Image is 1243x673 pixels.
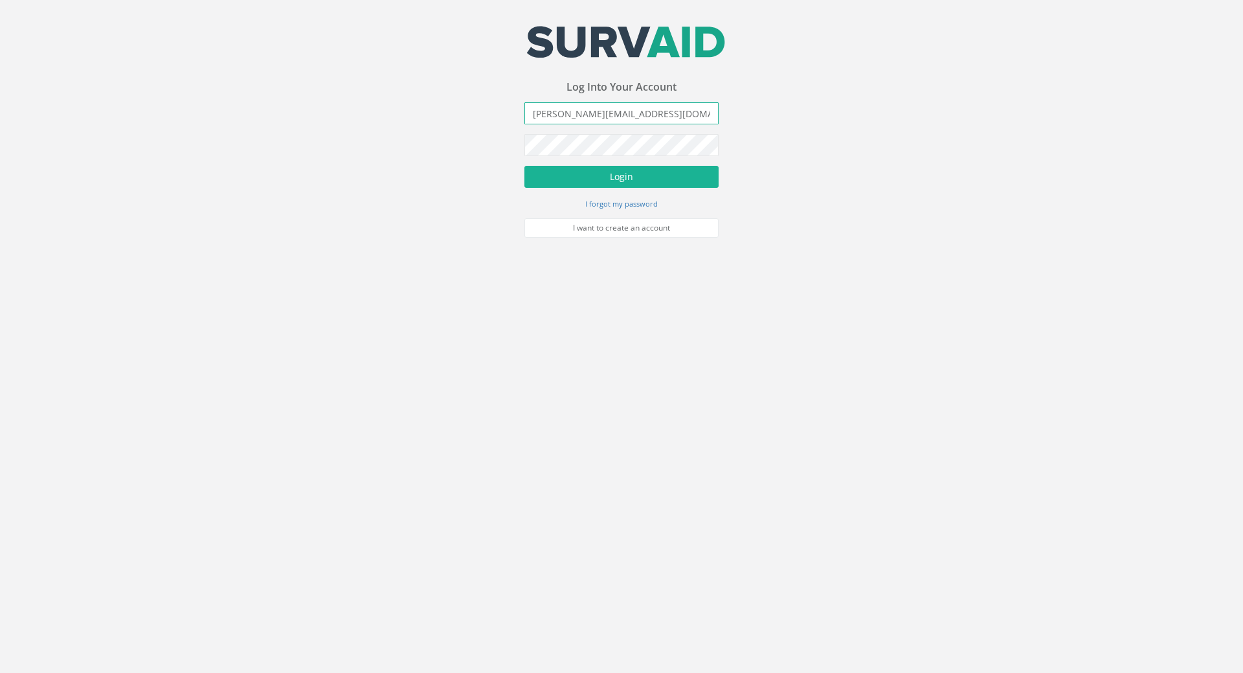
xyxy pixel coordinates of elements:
button: Login [524,166,719,188]
small: I forgot my password [585,199,658,209]
input: Email [524,102,719,124]
h3: Log Into Your Account [524,82,719,93]
a: I forgot my password [585,198,658,209]
a: I want to create an account [524,218,719,238]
